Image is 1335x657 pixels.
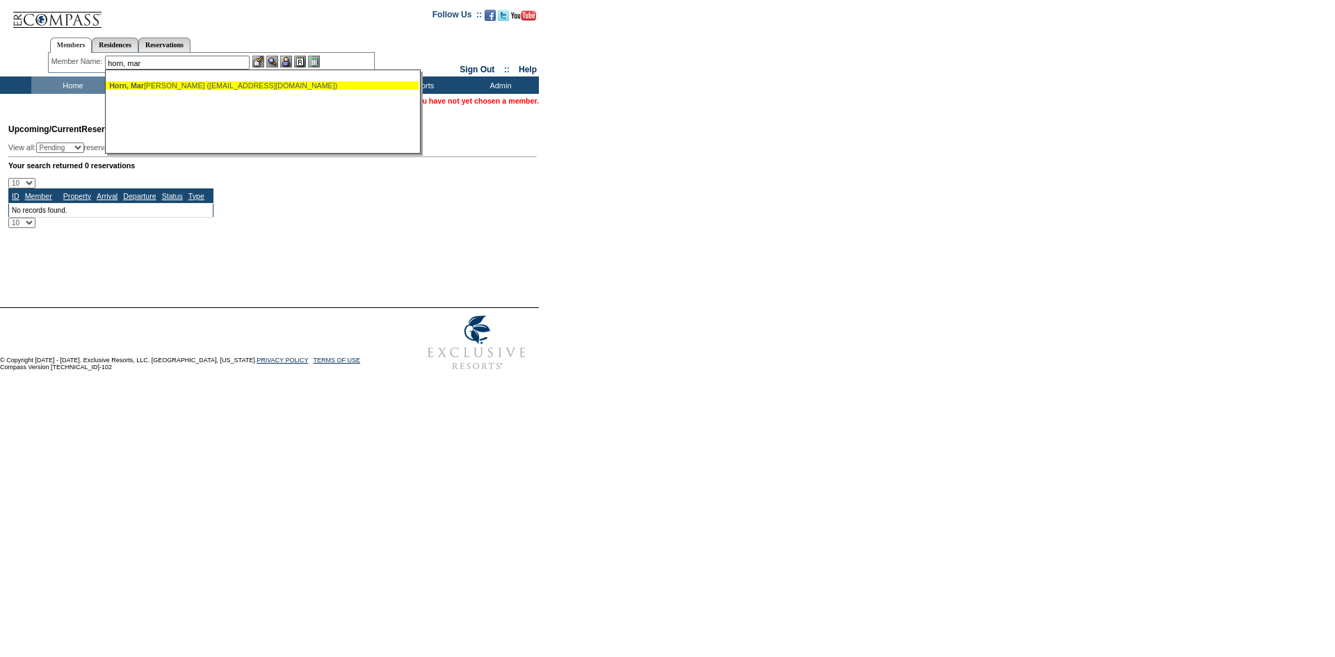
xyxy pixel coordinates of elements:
[63,192,91,200] a: Property
[188,192,204,200] a: Type
[519,65,537,74] a: Help
[498,10,509,21] img: Follow us on Twitter
[252,56,264,67] img: b_edit.gif
[8,143,353,153] div: View all: reservations owned by:
[109,81,144,90] span: Horn, Mar
[414,308,539,378] img: Exclusive Resorts
[92,38,138,52] a: Residences
[138,38,191,52] a: Reservations
[294,56,306,67] img: Reservations
[280,56,292,67] img: Impersonate
[504,65,510,74] span: ::
[8,124,134,134] span: Reservations
[8,161,537,170] div: Your search returned 0 reservations
[12,192,19,200] a: ID
[266,56,278,67] img: View
[459,76,539,94] td: Admin
[31,76,111,94] td: Home
[8,124,81,134] span: Upcoming/Current
[25,192,52,200] a: Member
[51,56,105,67] div: Member Name:
[460,65,494,74] a: Sign Out
[308,56,320,67] img: b_calculator.gif
[485,14,496,22] a: Become our fan on Facebook
[511,10,536,21] img: Subscribe to our YouTube Channel
[485,10,496,21] img: Become our fan on Facebook
[97,192,118,200] a: Arrival
[9,203,213,217] td: No records found.
[50,38,92,53] a: Members
[257,357,308,364] a: PRIVACY POLICY
[314,357,361,364] a: TERMS OF USE
[498,14,509,22] a: Follow us on Twitter
[162,192,183,200] a: Status
[123,192,156,200] a: Departure
[432,8,482,25] td: Follow Us ::
[414,97,539,105] span: You have not yet chosen a member.
[109,81,415,90] div: [PERSON_NAME] ([EMAIL_ADDRESS][DOMAIN_NAME])
[511,14,536,22] a: Subscribe to our YouTube Channel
